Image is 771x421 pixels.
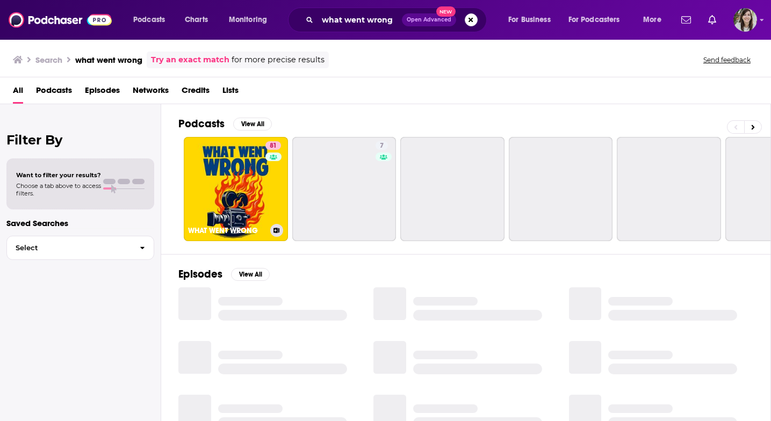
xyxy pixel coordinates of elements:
[75,55,142,65] h3: what went wrong
[182,82,210,104] a: Credits
[407,17,451,23] span: Open Advanced
[35,55,62,65] h3: Search
[436,6,456,17] span: New
[13,82,23,104] a: All
[133,82,169,104] a: Networks
[232,54,325,66] span: for more precise results
[126,11,179,28] button: open menu
[508,12,551,27] span: For Business
[636,11,675,28] button: open menu
[265,141,281,150] a: 81
[16,182,101,197] span: Choose a tab above to access filters.
[270,141,277,151] span: 81
[178,117,272,130] a: PodcastsView All
[298,8,497,32] div: Search podcasts, credits, & more...
[6,236,154,260] button: Select
[733,8,757,32] button: Show profile menu
[318,11,402,28] input: Search podcasts, credits, & more...
[402,13,456,26] button: Open AdvancedNew
[376,141,388,150] a: 7
[222,82,239,104] a: Lists
[16,171,101,179] span: Want to filter your results?
[178,11,214,28] a: Charts
[501,11,564,28] button: open menu
[85,82,120,104] a: Episodes
[178,117,225,130] h2: Podcasts
[704,11,720,29] a: Show notifications dropdown
[733,8,757,32] span: Logged in as devinandrade
[733,8,757,32] img: User Profile
[178,267,270,281] a: EpisodesView All
[231,268,270,281] button: View All
[221,11,281,28] button: open menu
[380,141,384,151] span: 7
[133,12,165,27] span: Podcasts
[178,267,222,281] h2: Episodes
[184,137,288,241] a: 81WHAT WENT WRONG
[561,11,636,28] button: open menu
[568,12,620,27] span: For Podcasters
[185,12,208,27] span: Charts
[151,54,229,66] a: Try an exact match
[9,10,112,30] img: Podchaser - Follow, Share and Rate Podcasts
[700,55,754,64] button: Send feedback
[7,244,131,251] span: Select
[292,137,397,241] a: 7
[188,226,266,235] h3: WHAT WENT WRONG
[643,12,661,27] span: More
[6,132,154,148] h2: Filter By
[6,218,154,228] p: Saved Searches
[677,11,695,29] a: Show notifications dropdown
[229,12,267,27] span: Monitoring
[36,82,72,104] a: Podcasts
[233,118,272,130] button: View All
